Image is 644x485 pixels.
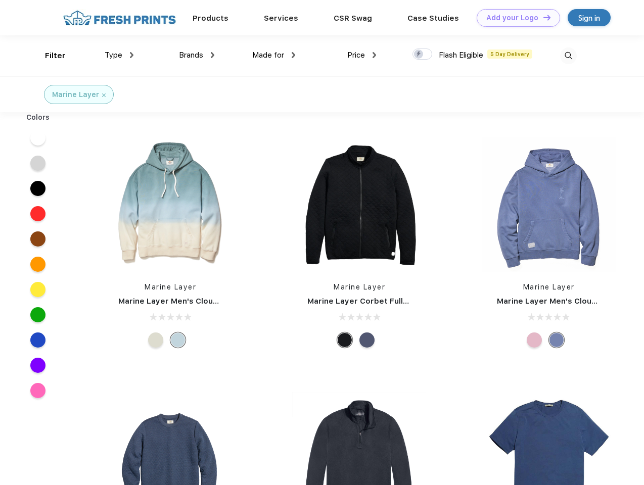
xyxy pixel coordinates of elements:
[118,297,283,306] a: Marine Layer Men's Cloud 9 Fleece Hoodie
[482,137,616,272] img: func=resize&h=266
[560,47,577,64] img: desktop_search.svg
[292,137,427,272] img: func=resize&h=266
[568,9,611,26] a: Sign in
[103,137,238,272] img: func=resize&h=266
[179,51,203,60] span: Brands
[523,283,575,291] a: Marine Layer
[543,15,550,20] img: DT
[359,332,375,348] div: Navy
[334,283,385,291] a: Marine Layer
[292,52,295,58] img: dropdown.png
[486,14,538,22] div: Add your Logo
[193,14,228,23] a: Products
[130,52,133,58] img: dropdown.png
[170,332,186,348] div: Cool Ombre
[211,52,214,58] img: dropdown.png
[527,332,542,348] div: Lilas
[439,51,483,60] span: Flash Eligible
[487,50,532,59] span: 5 Day Delivery
[264,14,298,23] a: Services
[334,14,372,23] a: CSR Swag
[549,332,564,348] div: Vintage Indigo
[337,332,352,348] div: Black
[102,93,106,97] img: filter_cancel.svg
[307,297,447,306] a: Marine Layer Corbet Full-Zip Jacket
[45,50,66,62] div: Filter
[252,51,284,60] span: Made for
[105,51,122,60] span: Type
[148,332,163,348] div: Navy/Cream
[52,89,99,100] div: Marine Layer
[578,12,600,24] div: Sign in
[347,51,365,60] span: Price
[373,52,376,58] img: dropdown.png
[60,9,179,27] img: fo%20logo%202.webp
[145,283,196,291] a: Marine Layer
[19,112,58,123] div: Colors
